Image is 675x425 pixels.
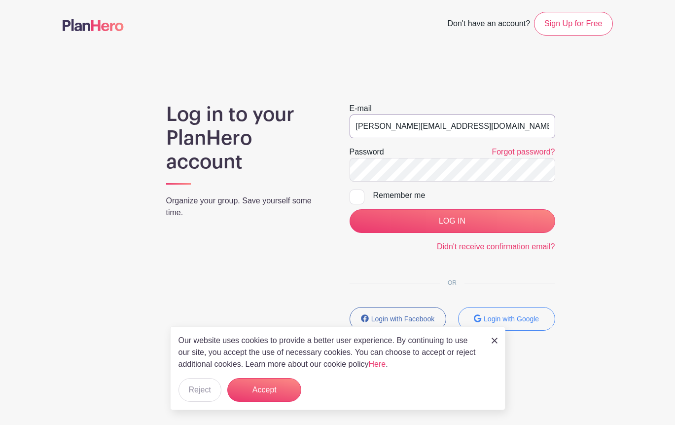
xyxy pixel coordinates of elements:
a: Didn't receive confirmation email? [437,242,555,251]
input: e.g. julie@eventco.com [350,115,555,138]
small: Login with Google [484,315,539,323]
small: Login with Facebook [371,315,434,323]
a: Forgot password? [492,148,555,156]
label: Password [350,146,384,158]
a: Sign Up for Free [534,12,612,36]
label: E-mail [350,103,372,115]
button: Login with Google [458,307,555,331]
p: Our website uses cookies to provide a better user experience. By continuing to use our site, you ... [178,335,481,370]
button: Login with Facebook [350,307,447,331]
button: Reject [178,378,221,402]
h1: Log in to your PlanHero account [166,103,326,174]
p: Organize your group. Save yourself some time. [166,195,326,219]
button: Accept [227,378,301,402]
div: Remember me [373,190,555,201]
span: OR [440,279,464,286]
img: close_button-5f87c8562297e5c2d7936805f587ecaba9071eb48480494691a3f1689db116b3.svg [492,338,497,344]
a: Here [369,360,386,368]
img: logo-507f7623f17ff9eddc593b1ce0a138ce2505c220e1c5a4e2b4648c50719b7d32.svg [63,19,124,31]
span: Don't have an account? [447,14,530,36]
input: LOG IN [350,209,555,233]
